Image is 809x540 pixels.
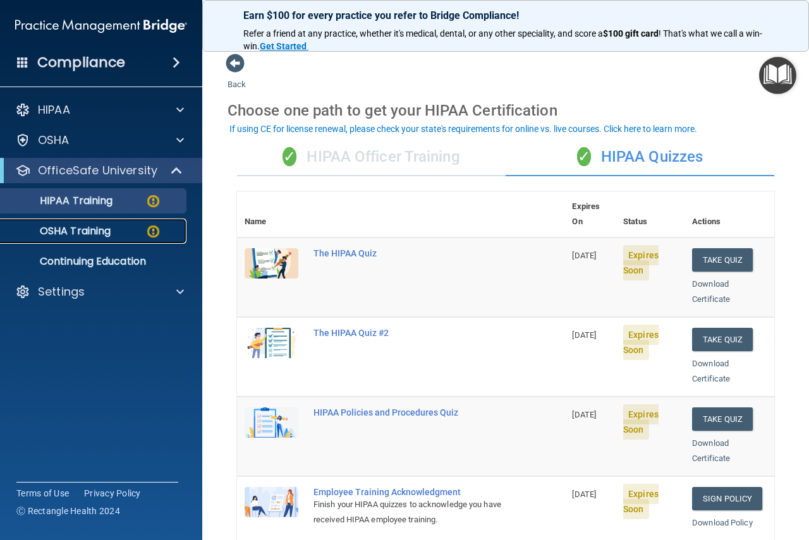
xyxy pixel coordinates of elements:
[572,489,596,499] span: [DATE]
[243,9,768,21] p: Earn $100 for every practice you refer to Bridge Compliance!
[692,438,730,463] a: Download Certificate
[38,133,70,148] p: OSHA
[15,133,184,148] a: OSHA
[572,251,596,260] span: [DATE]
[759,57,796,94] button: Open Resource Center
[313,407,501,417] div: HIPAA Policies and Procedures Quiz
[283,147,296,166] span: ✓
[313,497,501,527] div: Finish your HIPAA quizzes to acknowledge you have received HIPAA employee training.
[84,487,141,500] a: Privacy Policy
[243,28,762,51] span: ! That's what we call a win-win.
[145,224,161,239] img: warning-circle.0cc9ac19.png
[577,147,591,166] span: ✓
[15,13,187,39] img: PMB logo
[228,123,699,135] button: If using CE for license renewal, please check your state's requirements for online vs. live cours...
[228,64,246,89] a: Back
[692,407,753,431] button: Take Quiz
[313,487,501,497] div: Employee Training Acknowledgment
[15,102,184,117] a: HIPAA
[237,191,306,237] th: Name
[506,138,774,176] div: HIPAA Quizzes
[692,518,753,527] a: Download Policy
[15,163,183,178] a: OfficeSafe University
[692,359,730,383] a: Download Certificate
[692,279,730,304] a: Download Certificate
[684,191,774,237] th: Actions
[564,191,616,237] th: Expires On
[38,102,70,117] p: HIPAA
[243,28,603,39] span: Refer a friend at any practice, whether it's medical, dental, or any other speciality, and score a
[260,41,308,51] a: Get Started
[616,191,684,237] th: Status
[16,505,120,517] span: Ⓒ Rectangle Health 2024
[229,124,697,133] div: If using CE for license renewal, please check your state's requirements for online vs. live cours...
[313,248,501,258] div: The HIPAA Quiz
[8,255,181,268] p: Continuing Education
[260,41,307,51] strong: Get Started
[8,195,113,207] p: HIPAA Training
[237,138,506,176] div: HIPAA Officer Training
[623,404,659,440] span: Expires Soon
[603,28,659,39] strong: $100 gift card
[623,245,659,280] span: Expires Soon
[38,163,157,178] p: OfficeSafe University
[8,225,111,237] p: OSHA Training
[16,487,69,500] a: Terms of Use
[38,284,85,299] p: Settings
[692,248,753,272] button: Take Quiz
[623,484,659,519] span: Expires Soon
[313,328,501,338] div: The HIPAA Quiz #2
[145,193,161,209] img: warning-circle.0cc9ac19.png
[572,410,596,419] span: [DATE]
[623,325,659,360] span: Expires Soon
[692,487,762,510] a: Sign Policy
[692,328,753,351] button: Take Quiz
[572,330,596,340] span: [DATE]
[15,284,184,299] a: Settings
[228,92,784,129] div: Choose one path to get your HIPAA Certification
[37,54,125,71] h4: Compliance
